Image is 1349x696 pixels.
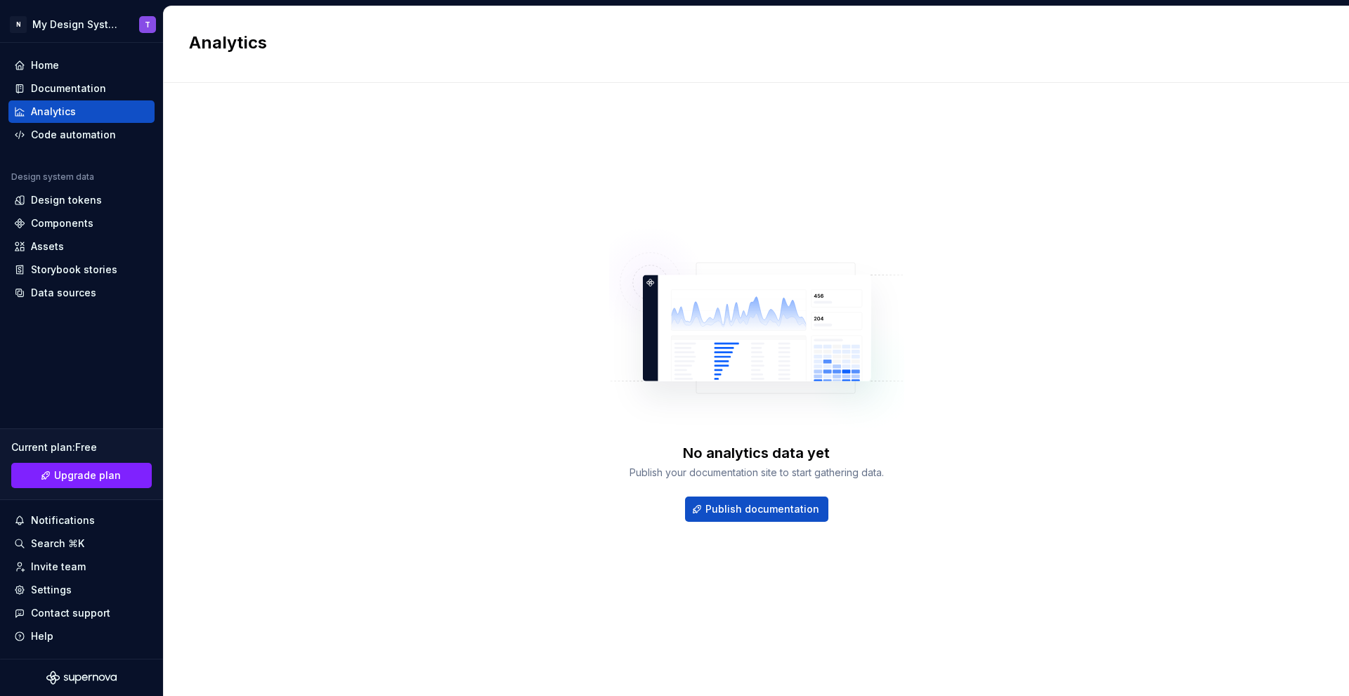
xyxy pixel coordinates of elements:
div: Assets [31,239,64,254]
div: N [10,16,27,33]
a: Data sources [8,282,155,304]
div: Contact support [31,606,110,620]
div: Current plan : Free [11,440,152,454]
a: Settings [8,579,155,601]
div: Settings [31,583,72,597]
div: Invite team [31,560,86,574]
div: No analytics data yet [683,443,830,463]
a: Invite team [8,556,155,578]
div: Help [31,629,53,643]
div: Publish your documentation site to start gathering data. [630,466,884,480]
span: Publish documentation [705,502,819,516]
a: Home [8,54,155,77]
a: Upgrade plan [11,463,152,488]
div: Documentation [31,81,106,96]
a: Documentation [8,77,155,100]
a: Analytics [8,100,155,123]
a: Design tokens [8,189,155,211]
div: Storybook stories [31,263,117,277]
div: Home [31,58,59,72]
svg: Supernova Logo [46,671,117,685]
div: Design system data [11,171,94,183]
a: Assets [8,235,155,258]
div: T [145,19,150,30]
button: NMy Design SystemT [3,9,160,39]
button: Notifications [8,509,155,532]
div: Analytics [31,105,76,119]
div: Design tokens [31,193,102,207]
div: Notifications [31,513,95,527]
button: Search ⌘K [8,532,155,555]
a: Storybook stories [8,258,155,281]
button: Help [8,625,155,648]
div: Code automation [31,128,116,142]
div: Search ⌘K [31,537,84,551]
a: Components [8,212,155,235]
span: Upgrade plan [54,468,121,482]
a: Code automation [8,124,155,146]
div: Data sources [31,286,96,300]
button: Contact support [8,602,155,624]
button: Publish documentation [685,497,828,522]
div: Components [31,216,93,230]
h2: Analytics [189,32,1307,54]
div: My Design System [32,18,122,32]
